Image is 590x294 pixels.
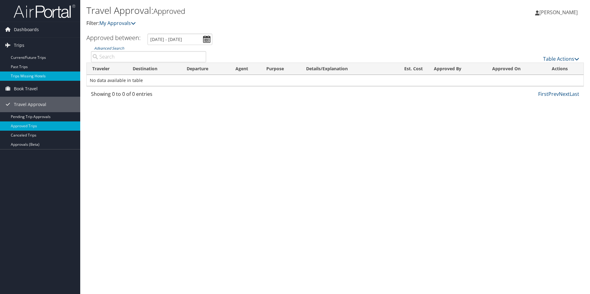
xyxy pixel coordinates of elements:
[428,63,486,75] th: Approved By: activate to sort column ascending
[14,38,24,53] span: Trips
[14,4,75,18] img: airportal-logo.png
[86,19,418,27] p: Filter:
[87,75,584,86] td: No data available in table
[147,34,212,45] input: [DATE] - [DATE]
[14,97,46,112] span: Travel Approval
[94,46,124,51] a: Advanced Search
[86,34,141,42] h3: Approved between:
[559,91,570,97] a: Next
[261,63,301,75] th: Purpose
[539,9,578,16] span: [PERSON_NAME]
[230,63,261,75] th: Agent
[99,20,136,27] a: My Approvals
[127,63,181,75] th: Destination: activate to sort column ascending
[535,3,584,22] a: [PERSON_NAME]
[91,51,206,62] input: Advanced Search
[14,22,39,37] span: Dashboards
[570,91,579,97] a: Last
[86,4,418,17] h1: Travel Approval:
[538,91,548,97] a: First
[387,63,428,75] th: Est. Cost: activate to sort column ascending
[543,55,579,62] a: Table Actions
[91,90,206,101] div: Showing 0 to 0 of 0 entries
[153,6,185,16] small: Approved
[301,63,387,75] th: Details/Explanation
[546,63,584,75] th: Actions
[548,91,559,97] a: Prev
[181,63,230,75] th: Departure: activate to sort column ascending
[487,63,546,75] th: Approved On: activate to sort column ascending
[87,63,127,75] th: Traveler: activate to sort column ascending
[14,81,38,96] span: Book Travel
